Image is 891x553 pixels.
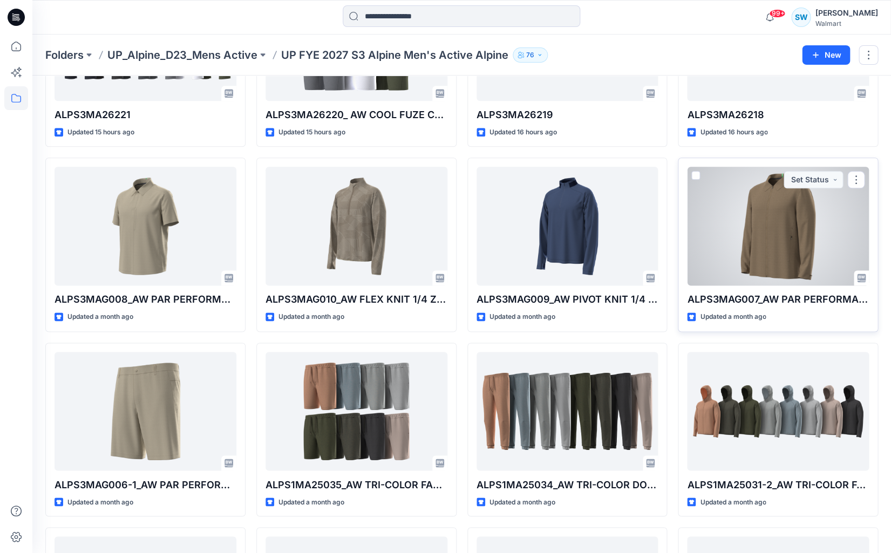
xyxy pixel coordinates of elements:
a: ALPS3MAG008_AW PAR PERFORMANCE SHORT SLEEVE SHIRT [55,167,236,285]
div: Walmart [815,19,878,28]
p: ALPS3MA26220_ AW COOL FUZE COMPRESSION BIKE SHORT 6” INSEAM-9-28 [266,107,447,122]
p: ALPS1MA25034_AW TRI-COLOR DOUBLE KNIT JOGGER [477,477,658,492]
a: ALPS1MA25034_AW TRI-COLOR DOUBLE KNIT JOGGER [477,352,658,470]
p: Updated a month ago [67,496,133,508]
a: Folders [45,47,84,63]
p: ALPS3MA26219 [477,107,658,122]
a: ALPS1MA25031-2_AW TRI-COLOR FASHION KNIT FULL ZIP JACKET [687,352,869,470]
p: ALPS1MA25031-2_AW TRI-COLOR FASHION KNIT FULL ZIP JACKET [687,477,869,492]
p: 76 [526,49,534,61]
p: ALPS3MAG010_AW FLEX KNIT 1/4 ZIP PULLOVER [266,292,447,307]
p: Updated a month ago [278,311,344,323]
p: Updated 16 hours ago [489,127,557,138]
p: ALPS3MA26218 [687,107,869,122]
p: ALPS1MA25035_AW TRI-COLOR FASHION KNIT SHORT [266,477,447,492]
p: ALPS3MA26221 [55,107,236,122]
a: ALPS3MAG009_AW PIVOT KNIT 1/4 ZIP PULLOVER [477,167,658,285]
p: Updated 15 hours ago [278,127,345,138]
p: Updated a month ago [67,311,133,323]
p: ALPS3MAG007_AW PAR PERFORMANCE FULL ZIP JACKET [687,292,869,307]
p: ALPS3MAG009_AW PIVOT KNIT 1/4 ZIP PULLOVER [477,292,658,307]
p: Updated a month ago [700,496,766,508]
p: Updated a month ago [489,311,555,323]
a: UP_Alpine_D23_Mens Active [107,47,257,63]
p: Updated a month ago [278,496,344,508]
a: ALPS1MA25035_AW TRI-COLOR FASHION KNIT SHORT [266,352,447,470]
div: [PERSON_NAME] [815,6,878,19]
div: SW [791,8,811,27]
p: Updated 15 hours ago [67,127,134,138]
a: ALPS3MAG007_AW PAR PERFORMANCE FULL ZIP JACKET [687,167,869,285]
button: 76 [513,47,548,63]
a: ALPS3MAG006-1_AW PAR PERFORMANCE SHORT 8'' INSEAM- OPTION 1 [55,352,236,470]
button: New [802,45,850,65]
span: 99+ [769,9,785,18]
p: Updated 16 hours ago [700,127,767,138]
p: ALPS3MAG008_AW PAR PERFORMANCE SHORT SLEEVE SHIRT [55,292,236,307]
a: ALPS3MAG010_AW FLEX KNIT 1/4 ZIP PULLOVER [266,167,447,285]
p: Updated a month ago [700,311,766,323]
p: ALPS3MAG006-1_AW PAR PERFORMANCE SHORT 8'' INSEAM- OPTION 1 [55,477,236,492]
p: Updated a month ago [489,496,555,508]
p: UP FYE 2027 S3 Alpine Men's Active Alpine [281,47,508,63]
